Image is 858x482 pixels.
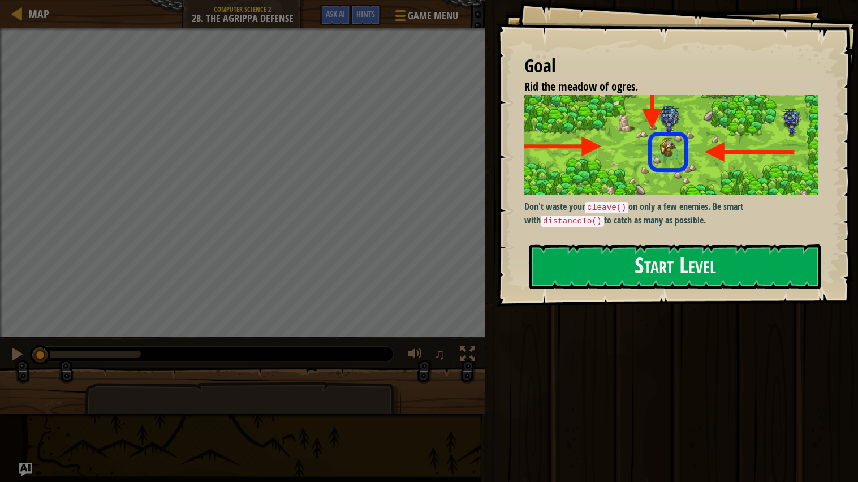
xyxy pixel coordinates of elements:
img: The agrippa defense [524,95,818,195]
button: Adjust volume [404,344,426,367]
button: Ask AI [320,5,351,25]
button: Toggle fullscreen [456,344,479,367]
button: Ask AI [19,463,32,476]
div: Goal [524,53,818,79]
button: Game Menu [386,5,465,31]
span: Ask AI [326,8,345,19]
code: cleave() [585,202,628,213]
span: Rid the meadow of ogres. [524,79,638,94]
li: Rid the meadow of ogres. [510,79,816,95]
span: ♫ [434,346,446,363]
a: Map [23,6,49,21]
span: Map [28,6,49,21]
button: Start Level [529,244,821,289]
span: Hints [356,8,375,19]
code: distanceTo() [541,216,604,227]
button: Ctrl + P: Pause [6,344,28,367]
p: Don't waste your on only a few enemies. Be smart with to catch as many as possible. [524,200,818,227]
span: Game Menu [408,8,458,23]
button: ♫ [432,344,451,367]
